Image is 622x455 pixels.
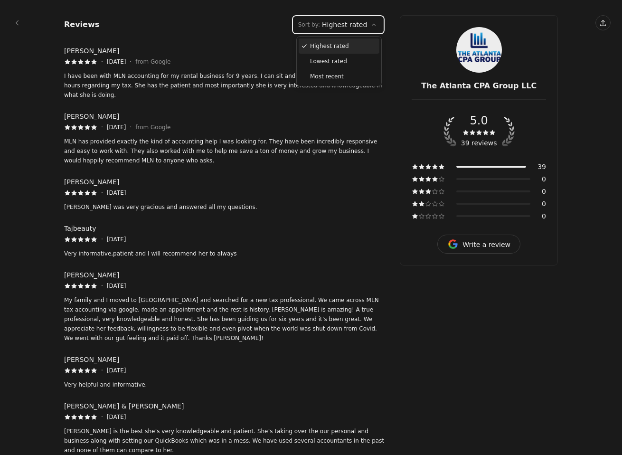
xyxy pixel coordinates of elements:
[64,111,385,165] li: 5 star review by Andy AuGustin
[470,115,488,126] span: 5.0
[64,354,119,365] span: [PERSON_NAME]
[595,15,611,30] button: Share this page
[64,380,147,389] p: Very helpful and informative.
[107,235,126,244] span: [DATE]
[64,177,119,187] span: [PERSON_NAME]
[542,174,546,184] span: 0
[107,123,126,132] span: [DATE]
[64,367,97,374] span: 5 stars out of 5
[64,188,126,198] div: ·
[301,57,308,66] span: ​
[310,57,376,66] div: Lowest rated
[64,111,119,122] span: [PERSON_NAME]
[64,124,97,131] span: 5 stars out of 5
[64,235,126,244] div: ·
[64,295,385,343] p: My family and I moved to [GEOGRAPHIC_DATA] and searched for a new tax professional. We came acros...
[537,161,546,172] span: 39
[64,46,385,100] li: 5 star review by Mac Shabaz
[301,41,308,51] span: ​
[461,138,497,148] span: 39 reviews
[412,213,445,219] span: 1 star out of 5
[412,188,445,195] span: 3 stars out of 5
[64,223,385,258] li: 5 star review by Tajbeauty
[64,414,97,420] span: 5 stars out of 5
[456,27,502,73] img: The Atlanta CPA Group LLC logo
[107,412,126,422] span: [DATE]
[412,176,445,182] span: 4 stars out of 5
[437,235,520,254] a: Request review
[64,190,97,196] span: 5 stars out of 5
[64,401,385,455] li: 5 star review by Mike & Takiyah Foote
[64,202,257,212] p: [PERSON_NAME] was very gracious and answered all my questions.
[107,57,126,66] span: [DATE]
[310,72,376,81] div: Most recent
[64,137,385,165] p: MLN has provided exactly the kind of accounting help I was looking for. They have been incredibly...
[542,211,546,221] span: 0
[64,46,119,56] span: [PERSON_NAME]
[64,281,126,291] div: ·
[64,366,126,375] div: ·
[107,281,126,291] span: [DATE]
[412,163,445,170] span: 5 stars out of 5
[64,58,97,65] span: 5 stars out of 5
[107,188,126,198] span: [DATE]
[135,123,170,132] span: from Google
[64,249,237,258] p: Very informative,patient and I will recommend her to always
[412,200,445,207] span: 2 stars out of 5
[301,72,308,81] span: ​
[64,354,385,389] li: 5 star review by Wendell Hicks
[437,235,520,254] button: Write a review
[64,19,99,30] span: Reviews
[64,123,170,132] div: · ·
[421,80,537,92] h2: The Atlanta CPA Group LLC
[64,223,96,234] span: Tajbeauty
[310,41,376,51] div: Highest rated
[64,177,385,212] li: 5 star review by Bijou Nguza
[462,126,496,136] span: 5 stars out of 5
[299,38,379,84] div: Sort by:Highest rated
[64,401,184,411] span: [PERSON_NAME] & [PERSON_NAME]
[64,412,126,422] div: ·
[64,57,170,66] div: · ·
[64,283,97,289] span: 5 stars out of 5
[542,199,546,209] span: 0
[542,186,546,197] span: 0
[11,17,23,28] button: The Atlanta CPA Group LLC booking page
[64,270,119,280] span: [PERSON_NAME]
[135,57,170,66] span: from Google
[64,71,385,100] p: I have been with MLN accounting for my rental business for 9 years. I can sit and talk to [PERSON...
[64,236,97,243] span: 5 stars out of 5
[64,270,385,343] li: 5 star review by Lisa Anderson
[107,366,126,375] span: [DATE]
[64,427,385,455] p: [PERSON_NAME] is the best she’s very knowledgeable and patient. She’s taking over the our persona...
[292,15,385,34] button: Sort by:Highest rated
